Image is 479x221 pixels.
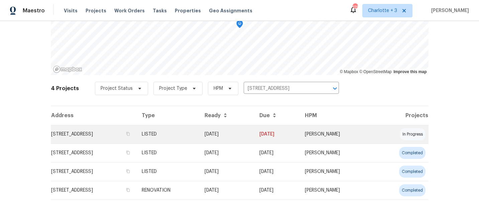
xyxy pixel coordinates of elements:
[330,84,340,93] button: Open
[300,144,373,162] td: [PERSON_NAME]
[300,162,373,181] td: [PERSON_NAME]
[199,144,254,162] td: [DATE]
[254,125,300,144] td: [DATE]
[254,181,300,200] td: [DATE]
[254,106,300,125] th: Due
[51,144,136,162] td: [STREET_ADDRESS]
[300,181,373,200] td: [PERSON_NAME]
[153,8,167,13] span: Tasks
[368,7,397,14] span: Charlotte + 3
[340,69,358,74] a: Mapbox
[125,150,131,156] button: Copy Address
[101,85,133,92] span: Project Status
[300,106,373,125] th: HPM
[400,128,426,140] div: in progress
[51,106,136,125] th: Address
[399,166,426,178] div: completed
[199,106,254,125] th: Ready
[114,7,145,14] span: Work Orders
[399,147,426,159] div: completed
[53,65,82,73] a: Mapbox homepage
[136,144,200,162] td: LISTED
[199,125,254,144] td: [DATE]
[51,125,136,144] td: [STREET_ADDRESS]
[64,7,78,14] span: Visits
[209,7,252,14] span: Geo Assignments
[254,162,300,181] td: [DATE]
[159,85,187,92] span: Project Type
[244,83,320,94] input: Search projects
[125,187,131,193] button: Copy Address
[359,69,392,74] a: OpenStreetMap
[199,162,254,181] td: [DATE]
[199,181,254,200] td: Acq COE 2025-01-15T00:00:00.000Z
[125,131,131,137] button: Copy Address
[254,144,300,162] td: [DATE]
[136,162,200,181] td: LISTED
[373,106,429,125] th: Projects
[399,184,426,196] div: completed
[23,7,45,14] span: Maestro
[393,69,427,74] a: Improve this map
[136,125,200,144] td: LISTED
[136,106,200,125] th: Type
[51,85,79,92] h2: 4 Projects
[136,181,200,200] td: RENOVATION
[51,181,136,200] td: [STREET_ADDRESS]
[51,162,136,181] td: [STREET_ADDRESS]
[214,85,223,92] span: HPM
[300,125,373,144] td: [PERSON_NAME]
[175,7,201,14] span: Properties
[429,7,469,14] span: [PERSON_NAME]
[353,4,357,11] div: 125
[125,168,131,174] button: Copy Address
[86,7,106,14] span: Projects
[236,20,243,30] div: Map marker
